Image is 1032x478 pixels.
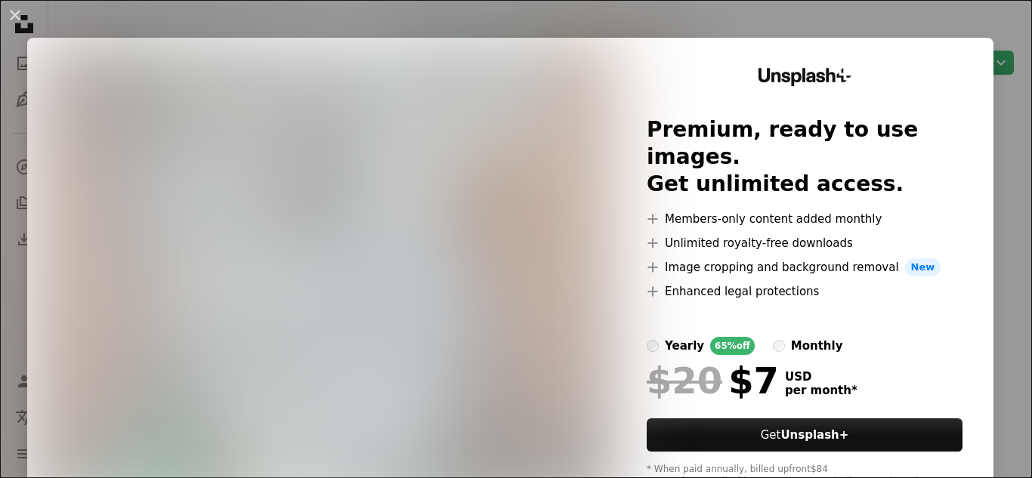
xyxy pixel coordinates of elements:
h2: Premium, ready to use images. Get unlimited access. [647,116,962,198]
button: GetUnsplash+ [647,418,962,452]
span: New [905,258,941,276]
input: yearly65%off [647,340,659,352]
div: $7 [647,361,779,400]
input: monthly [773,340,785,352]
li: Members-only content added monthly [647,210,962,228]
span: per month * [785,384,857,397]
li: Enhanced legal protections [647,282,962,301]
li: Image cropping and background removal [647,258,962,276]
div: 65% off [710,337,755,355]
div: monthly [791,337,843,355]
span: $20 [647,361,722,400]
div: yearly [665,337,704,355]
span: USD [785,370,857,384]
strong: Unsplash+ [780,428,848,442]
li: Unlimited royalty-free downloads [647,234,962,252]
